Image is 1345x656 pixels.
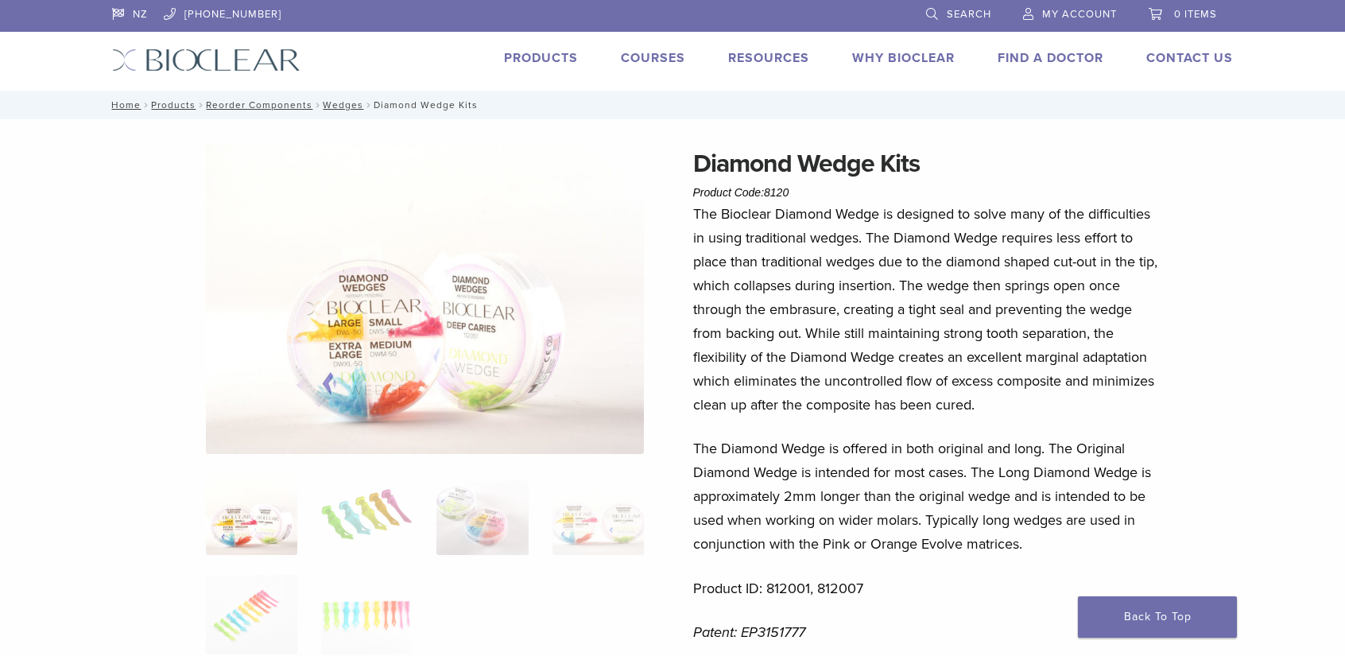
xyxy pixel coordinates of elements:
[206,145,645,454] img: Diamond Wedges-Assorted-3 - Copy
[206,476,297,555] img: Diamond-Wedges-Assorted-3-Copy-e1548779949314-324x324.jpg
[107,99,141,111] a: Home
[728,50,809,66] a: Resources
[151,99,196,111] a: Products
[1146,50,1233,66] a: Contact Us
[1174,8,1217,21] span: 0 items
[312,101,323,109] span: /
[947,8,991,21] span: Search
[100,91,1245,119] nav: Diamond Wedge Kits
[852,50,955,66] a: Why Bioclear
[323,99,363,111] a: Wedges
[504,50,578,66] a: Products
[436,476,528,555] img: Diamond Wedge Kits - Image 3
[693,186,789,199] span: Product Code:
[693,202,1161,417] p: The Bioclear Diamond Wedge is designed to solve many of the difficulties in using traditional wed...
[764,186,789,199] span: 8120
[621,50,685,66] a: Courses
[693,437,1161,556] p: The Diamond Wedge is offered in both original and long. The Original Diamond Wedge is intended fo...
[112,49,300,72] img: Bioclear
[321,575,413,654] img: Diamond Wedge Kits - Image 6
[1078,596,1237,638] a: Back To Top
[363,101,374,109] span: /
[206,575,297,654] img: Diamond Wedge Kits - Image 5
[552,476,644,555] img: Diamond Wedge Kits - Image 4
[321,476,413,555] img: Diamond Wedge Kits - Image 2
[141,101,151,109] span: /
[693,576,1161,600] p: Product ID: 812001, 812007
[206,99,312,111] a: Reorder Components
[1042,8,1117,21] span: My Account
[693,623,805,641] em: Patent: EP3151777
[196,101,206,109] span: /
[693,145,1161,183] h1: Diamond Wedge Kits
[998,50,1103,66] a: Find A Doctor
